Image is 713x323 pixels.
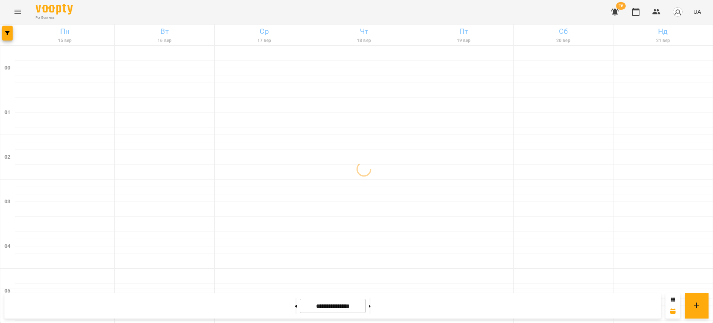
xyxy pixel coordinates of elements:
h6: 02 [4,153,10,161]
h6: Пт [415,26,512,37]
h6: 05 [4,287,10,295]
h6: 16 вер [116,37,213,44]
span: UA [693,8,701,16]
span: For Business [36,15,73,20]
button: Menu [9,3,27,21]
h6: 04 [4,242,10,251]
h6: 18 вер [315,37,412,44]
h6: 17 вер [216,37,313,44]
h6: 20 вер [515,37,612,44]
h6: 21 вер [615,37,712,44]
h6: 19 вер [415,37,512,44]
img: Voopty Logo [36,4,73,14]
button: UA [690,5,704,19]
h6: Сб [515,26,612,37]
h6: 03 [4,198,10,206]
h6: Пн [16,26,113,37]
h6: Вт [116,26,213,37]
h6: Нд [615,26,712,37]
h6: Ср [216,26,313,37]
h6: 00 [4,64,10,72]
h6: 15 вер [16,37,113,44]
span: 26 [616,2,626,10]
h6: 01 [4,109,10,117]
h6: Чт [315,26,412,37]
img: avatar_s.png [673,7,683,17]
